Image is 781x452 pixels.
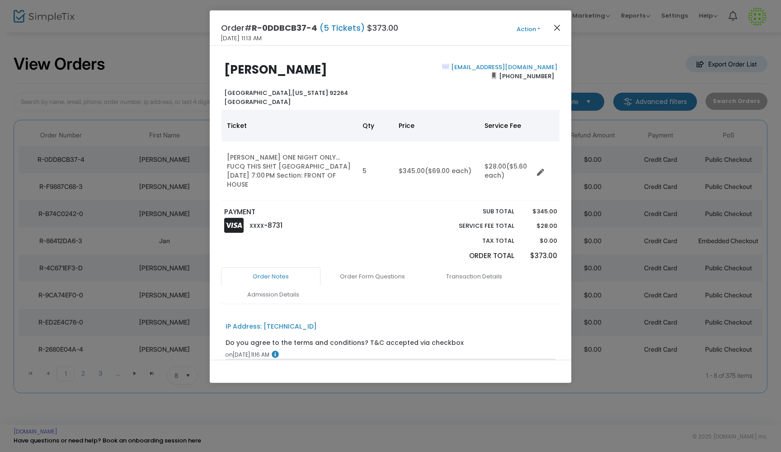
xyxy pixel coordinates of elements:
[449,63,557,71] a: [EMAIL_ADDRESS][DOMAIN_NAME]
[438,221,514,231] p: Service Fee Total
[551,22,563,33] button: Close
[523,221,557,231] p: $28.00
[226,351,233,358] span: on
[221,22,398,34] h4: Order# $373.00
[249,222,264,230] span: XXXX
[224,89,292,97] span: [GEOGRAPHIC_DATA],
[221,34,262,43] span: [DATE] 11:13 AM
[264,221,282,230] span: -8731
[523,207,557,216] p: $345.00
[357,141,393,201] td: 5
[317,22,367,33] span: (5 Tickets)
[438,236,514,245] p: Tax Total
[224,89,348,106] b: [US_STATE] 92264 [GEOGRAPHIC_DATA]
[425,166,471,175] span: ($69.00 each)
[485,162,527,180] span: ($5.60 each)
[424,267,524,286] a: Transaction Details
[226,338,464,348] div: Do you agree to the terms and conditions? T&C accepted via checkbox
[496,69,557,83] span: [PHONE_NUMBER]
[221,110,560,201] div: Data table
[221,141,357,201] td: [PERSON_NAME] ONE NIGHT ONLY... FUCQ THIS SH!T [GEOGRAPHIC_DATA] [DATE] 7:00 PM Section: FRONT OF...
[226,351,556,359] div: [DATE] 11:16 AM
[438,251,514,261] p: Order Total
[523,236,557,245] p: $0.00
[224,207,386,217] p: PAYMENT
[323,267,422,286] a: Order Form Questions
[221,267,320,286] a: Order Notes
[479,110,533,141] th: Service Fee
[224,61,327,78] b: [PERSON_NAME]
[223,285,323,304] a: Admission Details
[523,251,557,261] p: $373.00
[221,110,357,141] th: Ticket
[226,322,317,331] div: IP Address: [TECHNICAL_ID]
[438,207,514,216] p: Sub total
[252,22,317,33] span: R-0DDBCB37-4
[393,110,479,141] th: Price
[501,24,555,34] button: Action
[357,110,393,141] th: Qty
[479,141,533,201] td: $28.00
[393,141,479,201] td: $345.00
